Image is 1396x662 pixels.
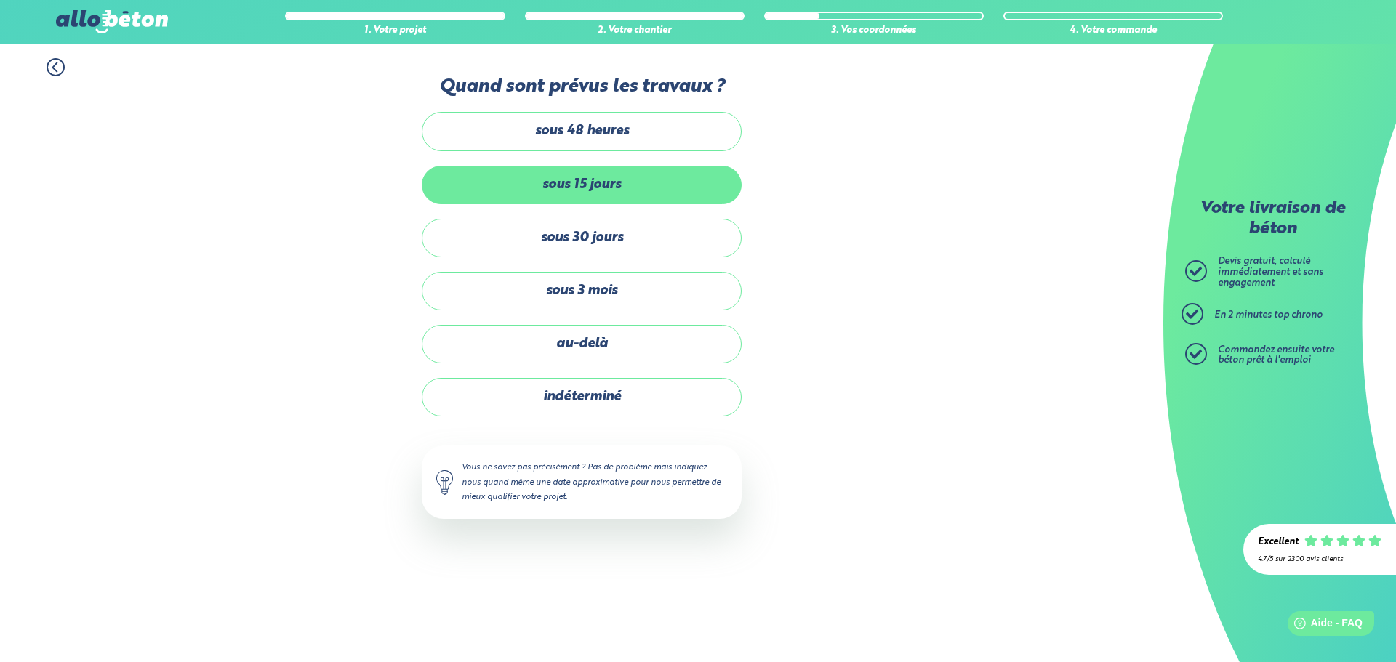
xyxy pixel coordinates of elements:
[422,219,742,257] label: sous 30 jours
[422,378,742,416] label: indéterminé
[422,76,742,97] label: Quand sont prévus les travaux ?
[1267,605,1380,646] iframe: Help widget launcher
[525,25,745,36] div: 2. Votre chantier
[56,10,168,33] img: allobéton
[422,445,742,518] div: Vous ne savez pas précisément ? Pas de problème mais indiquez-nous quand même une date approximat...
[422,325,742,363] label: au-delà
[422,272,742,310] label: sous 3 mois
[1003,25,1223,36] div: 4. Votre commande
[422,112,742,150] label: sous 48 heures
[764,25,984,36] div: 3. Vos coordonnées
[285,25,505,36] div: 1. Votre projet
[422,166,742,204] label: sous 15 jours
